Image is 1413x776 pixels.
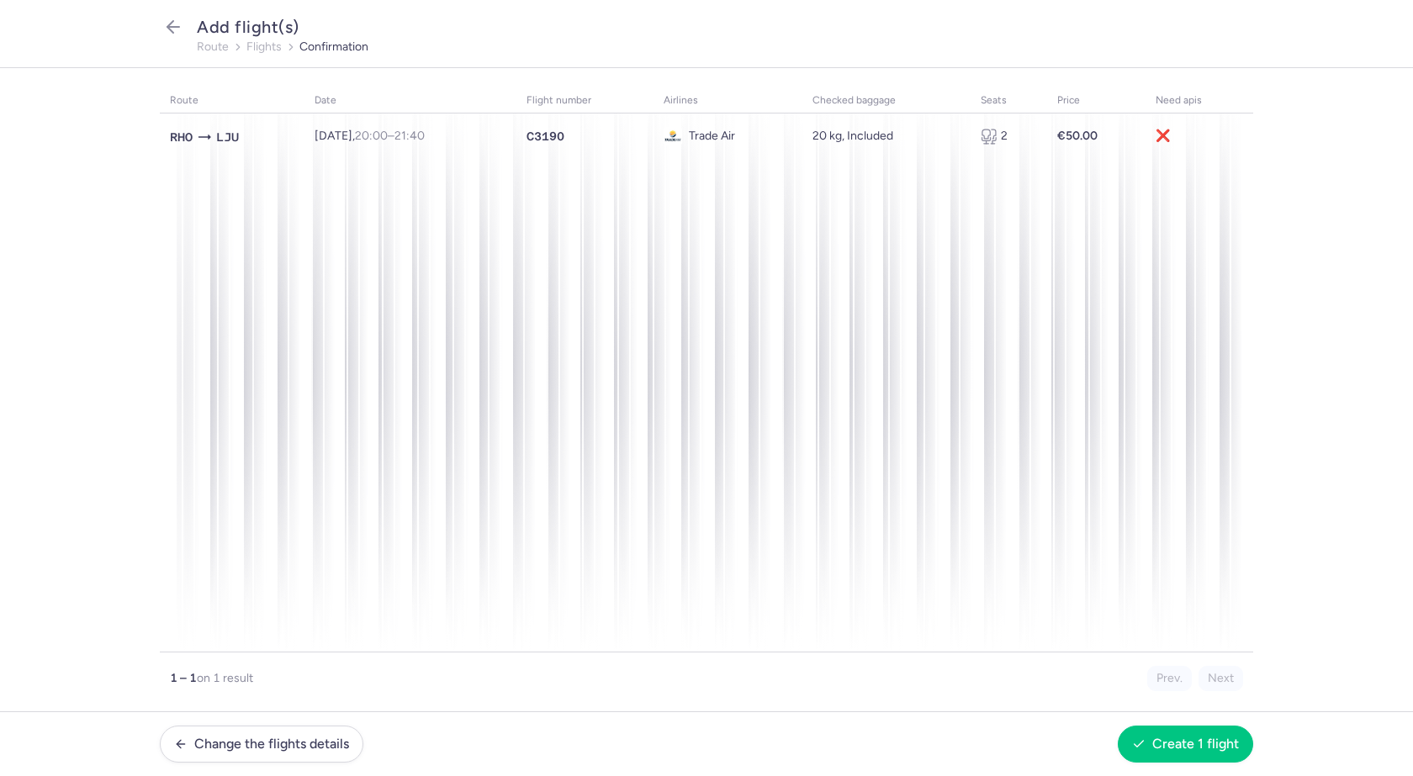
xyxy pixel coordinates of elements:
[246,40,282,54] button: flights
[160,726,363,763] button: Change the flights details
[355,129,388,143] time: 20:00
[527,128,564,145] span: C3190
[170,128,193,146] span: RHO
[194,736,349,752] span: Change the flights details
[216,128,239,146] span: LJU
[1047,88,1146,113] th: price
[1147,666,1192,691] button: Prev.
[170,671,197,685] strong: 1 – 1
[299,40,368,54] button: confirmation
[802,88,971,113] th: checked baggage
[981,128,1037,145] div: 2
[315,129,425,143] span: [DATE],
[1146,113,1253,160] td: ❌
[664,127,682,145] figure: C3 airline logo
[516,88,654,113] th: flight number
[197,40,229,54] button: route
[355,129,425,143] span: –
[1118,726,1253,763] button: Create 1 flight
[1146,88,1253,113] th: need apis
[197,671,253,685] span: on 1 result
[971,88,1047,113] th: seats
[394,129,425,143] time: 21:40
[1057,129,1098,143] strong: €50.00
[1199,666,1243,691] button: Next
[304,88,516,113] th: date
[197,17,299,37] span: Add flight(s)
[654,88,802,113] th: airlines
[160,88,304,113] th: route
[689,129,735,143] span: Trade Air
[1152,736,1239,752] span: Create 1 flight
[812,129,961,143] div: 20 kg, Included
